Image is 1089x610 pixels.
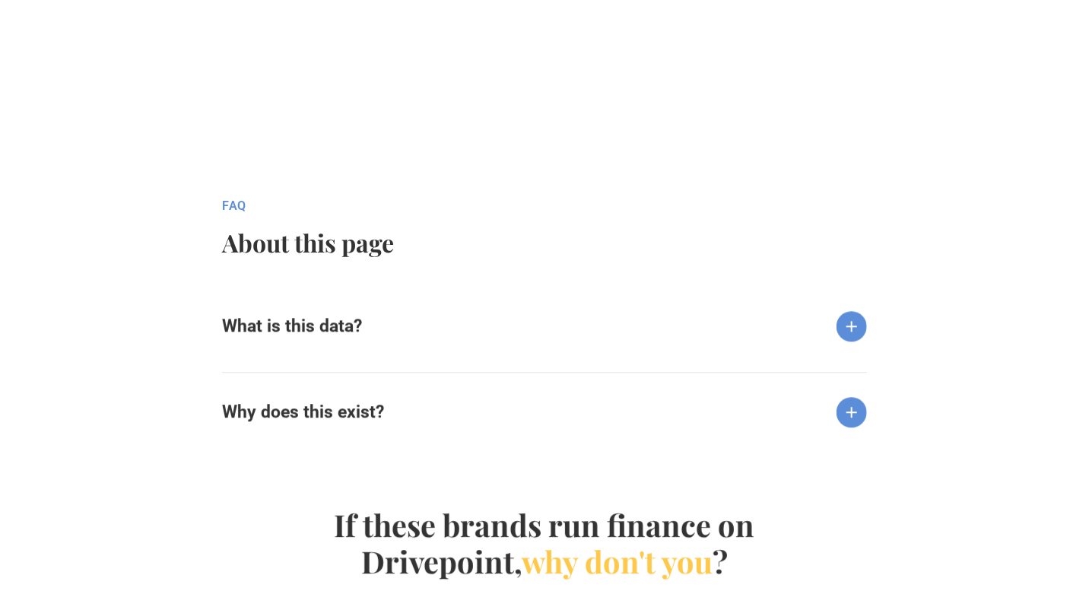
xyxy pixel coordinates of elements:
[326,507,763,580] h4: If these brands run finance on Drivepoint, ?
[222,229,806,256] h2: About this page
[222,199,806,214] div: fAQ
[522,541,713,581] span: why don't you
[222,316,362,337] h6: What is this data?
[222,402,384,423] h6: Why does this exist?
